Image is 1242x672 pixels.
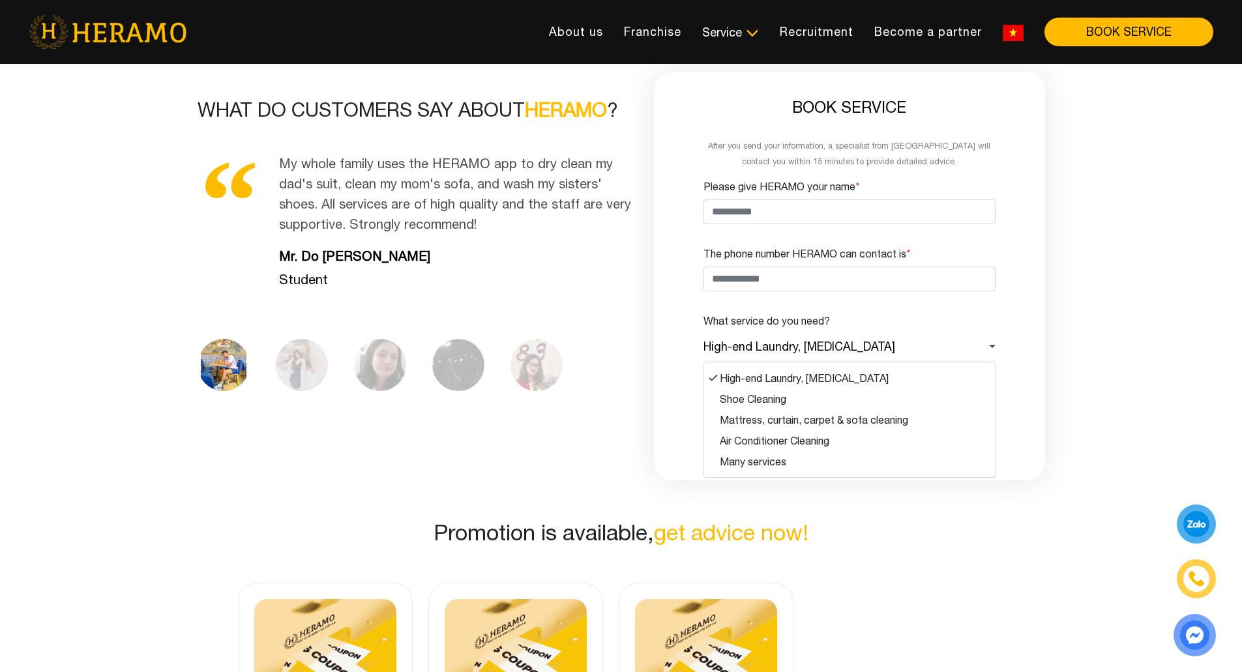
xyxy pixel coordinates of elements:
font: Promotion is available, [434,519,654,545]
font: Student [279,272,328,287]
button: BOOK SERVICE [1044,18,1213,46]
font: Service [702,25,742,39]
img: HP1.jpg [198,339,250,391]
img: HP2.jpg [276,339,328,391]
font: Air Conditioner Cleaning [720,435,829,446]
img: HP3.jpg [354,339,406,391]
font: After you send your information, a specialist from [GEOGRAPHIC_DATA] will contact you within 15 m... [708,141,990,166]
img: HP4.jpg [432,339,484,391]
font: Mattress, curtain, carpet & sofa cleaning [720,414,908,426]
font: About us [549,25,603,38]
img: HP5.jpg [510,339,563,391]
a: Recruitment [769,18,864,46]
font: What do customers say about [198,98,525,121]
img: subToggleIcon [745,27,759,40]
a: BOOK SERVICE [1034,26,1213,38]
font: Many services [720,456,786,467]
img: heramo-logo.png [29,15,186,49]
font: High-end Laundry, [MEDICAL_DATA] [720,372,889,384]
font: HERAMO [525,98,607,121]
img: vn-flag.png [1003,25,1024,41]
font: Shoe Cleaning [720,393,786,405]
a: phone-icon [1179,561,1214,596]
a: Become a partner [864,18,992,46]
font: Franchise [624,25,681,38]
a: Franchise [614,18,692,46]
font: My whole family uses the HERAMO app to dry clean my dad's suit, clean my mom's sofa, and wash my ... [279,156,631,231]
font: Mr. Do [PERSON_NAME] [279,248,430,263]
font: High-end Laundry, [MEDICAL_DATA] [703,340,895,353]
font: Recruitment [780,25,853,38]
font: ? [607,98,618,121]
font: Please give HERAMO your name [703,181,855,192]
font: get advice now! [654,519,809,545]
font: What service do you need? [703,315,830,327]
font: BOOK SERVICE [1086,25,1172,38]
font: Become a partner [874,25,982,38]
a: About us [539,18,614,46]
font: BOOK SERVICE [792,98,906,116]
font: The phone number HERAMO can contact is [703,248,906,259]
img: phone-icon [1189,572,1204,586]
